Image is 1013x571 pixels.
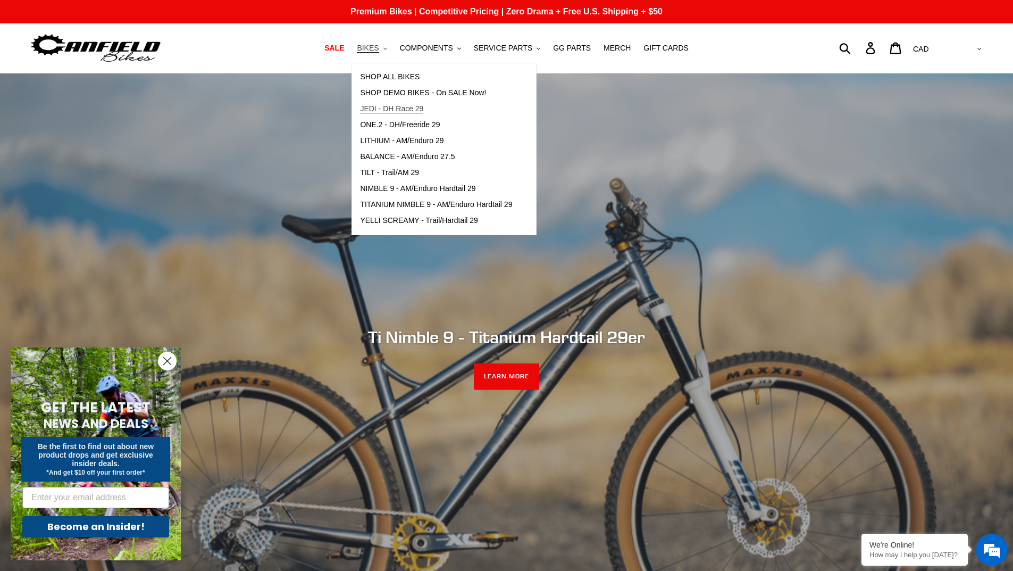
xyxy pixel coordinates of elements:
button: Close dialog [158,352,177,370]
a: JEDI - DH Race 29 [352,101,520,117]
a: TILT - Trail/AM 29 [352,165,520,181]
a: SHOP ALL BIKES [352,69,520,85]
a: SHOP DEMO BIKES - On SALE Now! [352,85,520,101]
span: BALANCE - AM/Enduro 27.5 [360,152,455,161]
button: Become an Insider! [22,516,169,537]
a: GIFT CARDS [638,41,694,55]
button: COMPONENTS [395,41,466,55]
span: NIMBLE 9 - AM/Enduro Hardtail 29 [360,184,475,193]
a: MERCH [598,41,636,55]
span: NEWS AND DEALS [44,415,148,432]
span: BIKES [357,44,379,53]
a: LEARN MORE [474,363,539,390]
input: Search [845,36,872,60]
span: SALE [324,44,344,53]
a: GG PARTS [548,41,596,55]
button: SERVICE PARTS [468,41,546,55]
span: GIFT CARDS [643,44,689,53]
span: LITHIUM - AM/Enduro 29 [360,136,443,145]
a: LITHIUM - AM/Enduro 29 [352,133,520,149]
span: Be the first to find out about new product drops and get exclusive insider deals. [38,442,154,468]
a: NIMBLE 9 - AM/Enduro Hardtail 29 [352,181,520,197]
span: GET THE LATEST [41,398,150,417]
input: Enter your email address [22,487,169,508]
a: ONE.2 - DH/Freeride 29 [352,117,520,133]
span: SHOP DEMO BIKES - On SALE Now! [360,88,486,97]
span: TITANIUM NIMBLE 9 - AM/Enduro Hardtail 29 [360,200,512,209]
button: BIKES [351,41,392,55]
span: MERCH [604,44,631,53]
span: ONE.2 - DH/Freeride 29 [360,120,440,129]
span: JEDI - DH Race 29 [360,104,423,113]
span: TILT - Trail/AM 29 [360,168,419,177]
span: SHOP ALL BIKES [360,72,420,81]
span: YELLI SCREAMY - Trail/Hardtail 29 [360,216,478,225]
div: We're Online! [869,541,960,549]
a: BALANCE - AM/Enduro 27.5 [352,149,520,165]
span: *And get $10 off your first order* [46,469,145,476]
span: COMPONENTS [400,44,453,53]
h2: Ti Nimble 9 - Titanium Hardtail 29er [217,327,797,347]
img: Canfield Bikes [29,31,162,65]
p: How may I help you today? [869,551,960,559]
a: TITANIUM NIMBLE 9 - AM/Enduro Hardtail 29 [352,197,520,213]
span: GG PARTS [553,44,591,53]
span: SERVICE PARTS [474,44,532,53]
a: SALE [319,41,349,55]
a: YELLI SCREAMY - Trail/Hardtail 29 [352,213,520,229]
